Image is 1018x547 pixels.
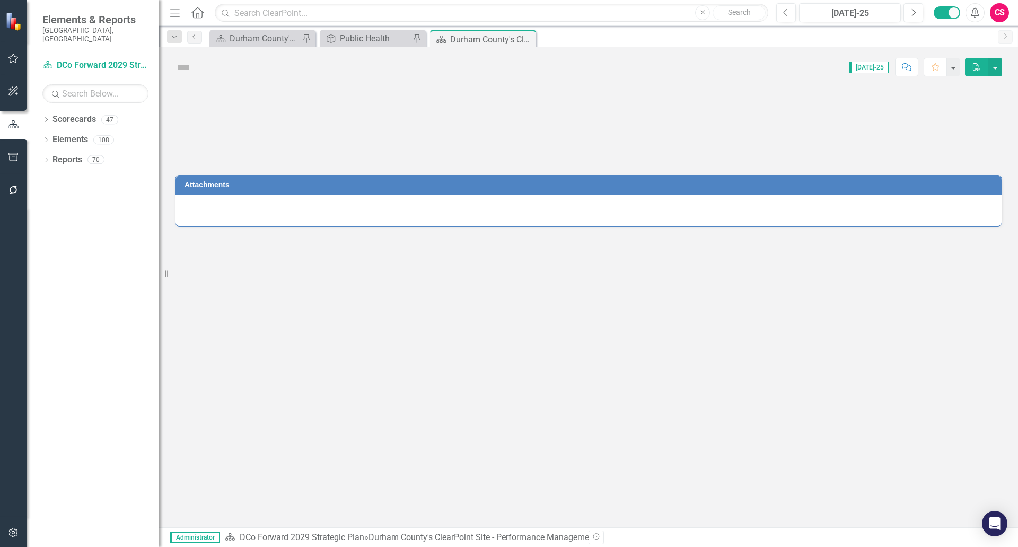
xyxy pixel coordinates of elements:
[240,532,364,542] a: DCo Forward 2029 Strategic Plan
[982,511,1007,536] div: Open Intercom Messenger
[42,26,148,44] small: [GEOGRAPHIC_DATA], [GEOGRAPHIC_DATA]
[170,532,220,543] span: Administrator
[849,62,889,73] span: [DATE]-25
[175,59,192,76] img: Not Defined
[42,59,148,72] a: DCo Forward 2029 Strategic Plan
[340,32,410,45] div: Public Health
[990,3,1009,22] button: CS
[52,154,82,166] a: Reports
[799,3,901,22] button: [DATE]-25
[322,32,410,45] a: Public Health
[803,7,897,20] div: [DATE]-25
[215,4,768,22] input: Search ClearPoint...
[225,532,750,544] div: »
[52,114,96,126] a: Scorecards
[93,135,114,144] div: 108
[212,32,300,45] a: Durham County's ClearPoint Site - Performance Management
[101,115,118,124] div: 47
[52,134,88,146] a: Elements
[368,532,596,542] div: Durham County's ClearPoint Site - Performance Management
[5,12,24,31] img: ClearPoint Strategy
[87,155,104,164] div: 70
[42,13,148,26] span: Elements & Reports
[185,181,996,189] h3: Attachments
[450,33,533,46] div: Durham County's ClearPoint Site - Performance Management
[230,32,300,45] div: Durham County's ClearPoint Site - Performance Management
[713,5,766,20] button: Search
[42,84,148,103] input: Search Below...
[728,8,751,16] span: Search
